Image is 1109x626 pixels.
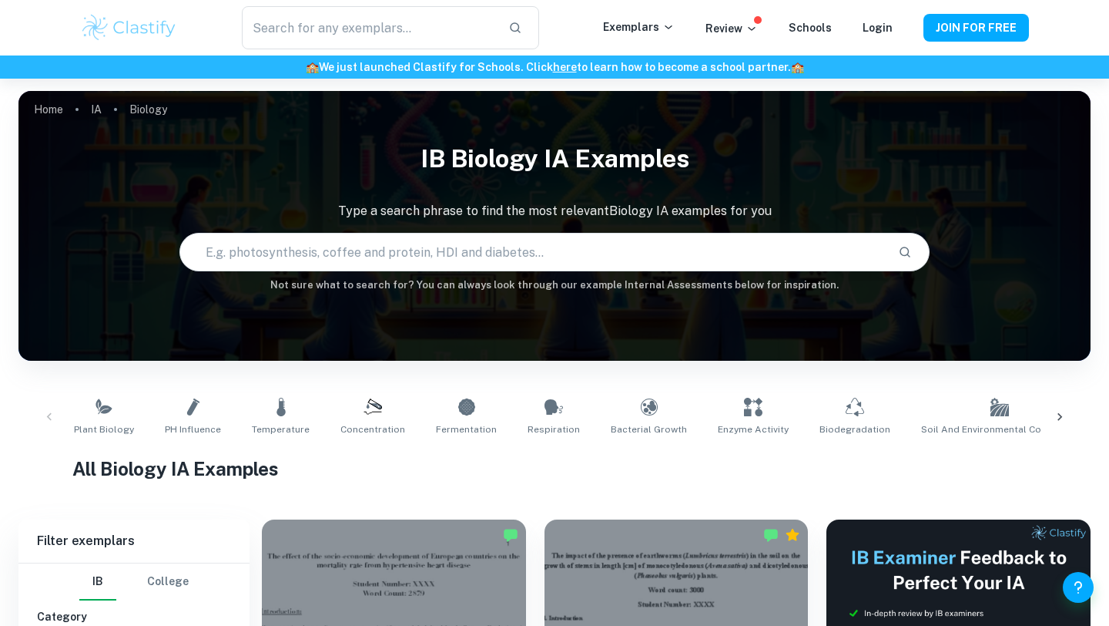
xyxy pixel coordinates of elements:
[892,239,918,265] button: Search
[18,202,1091,220] p: Type a search phrase to find the most relevant Biology IA examples for you
[74,422,134,436] span: Plant Biology
[553,61,577,73] a: here
[340,422,405,436] span: Concentration
[791,61,804,73] span: 🏫
[819,422,890,436] span: Biodegradation
[921,422,1078,436] span: Soil and Environmental Conditions
[923,14,1029,42] button: JOIN FOR FREE
[611,422,687,436] span: Bacterial Growth
[91,99,102,120] a: IA
[18,278,1091,293] h6: Not sure what to search for? You can always look through our example Internal Assessments below f...
[242,6,496,49] input: Search for any exemplars...
[503,527,518,543] img: Marked
[718,422,789,436] span: Enzyme Activity
[129,101,167,118] p: Biology
[1063,572,1094,603] button: Help and Feedback
[147,564,189,601] button: College
[306,61,319,73] span: 🏫
[705,20,758,37] p: Review
[789,22,832,34] a: Schools
[18,520,250,563] h6: Filter exemplars
[165,422,221,436] span: pH Influence
[79,564,189,601] div: Filter type choice
[34,99,63,120] a: Home
[180,231,886,274] input: E.g. photosynthesis, coffee and protein, HDI and diabetes...
[37,608,231,625] h6: Category
[79,564,116,601] button: IB
[528,422,580,436] span: Respiration
[3,59,1106,76] h6: We just launched Clastify for Schools. Click to learn how to become a school partner.
[785,527,800,543] div: Premium
[80,12,178,43] img: Clastify logo
[436,422,497,436] span: Fermentation
[252,422,310,436] span: Temperature
[72,455,1037,483] h1: All Biology IA Examples
[603,19,675,35] p: Exemplars
[863,22,893,34] a: Login
[763,527,779,543] img: Marked
[18,134,1091,183] h1: IB Biology IA examples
